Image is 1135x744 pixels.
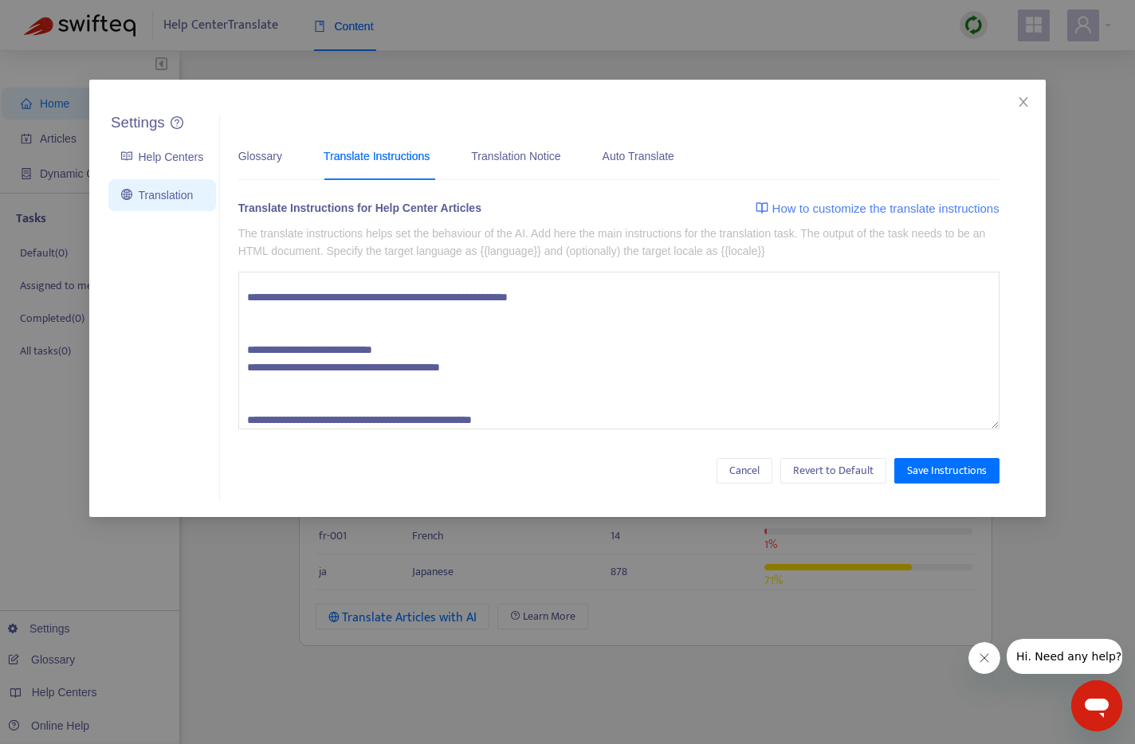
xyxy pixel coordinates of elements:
div: Translation Notice [471,147,560,165]
button: Revert to Default [780,458,886,484]
iframe: Nachricht vom Unternehmen [1007,639,1122,674]
button: Close [1015,93,1032,111]
div: Auto Translate [603,147,674,165]
span: question-circle [171,116,183,129]
span: How to customize the translate instructions [772,199,1000,218]
a: question-circle [171,116,183,130]
a: Help Centers [121,151,203,163]
iframe: Schaltfläche zum Öffnen des Messaging-Fensters [1071,680,1122,731]
div: Glossary [238,147,282,165]
a: How to customize the translate instructions [756,199,1000,218]
div: Translate Instructions for Help Center Articles [238,199,481,222]
a: Translation [121,189,193,202]
h5: Settings [111,114,165,132]
span: Save Instructions [907,462,987,480]
button: Save Instructions [894,458,1000,484]
span: Cancel [729,462,760,480]
div: Translate Instructions [324,147,430,165]
span: Revert to Default [793,462,874,480]
iframe: Nachricht schließen [968,642,1000,674]
button: Cancel [717,458,772,484]
img: image-link [756,202,768,214]
p: The translate instructions helps set the behaviour of the AI. Add here the main instructions for ... [238,225,1000,260]
span: close [1017,96,1030,108]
